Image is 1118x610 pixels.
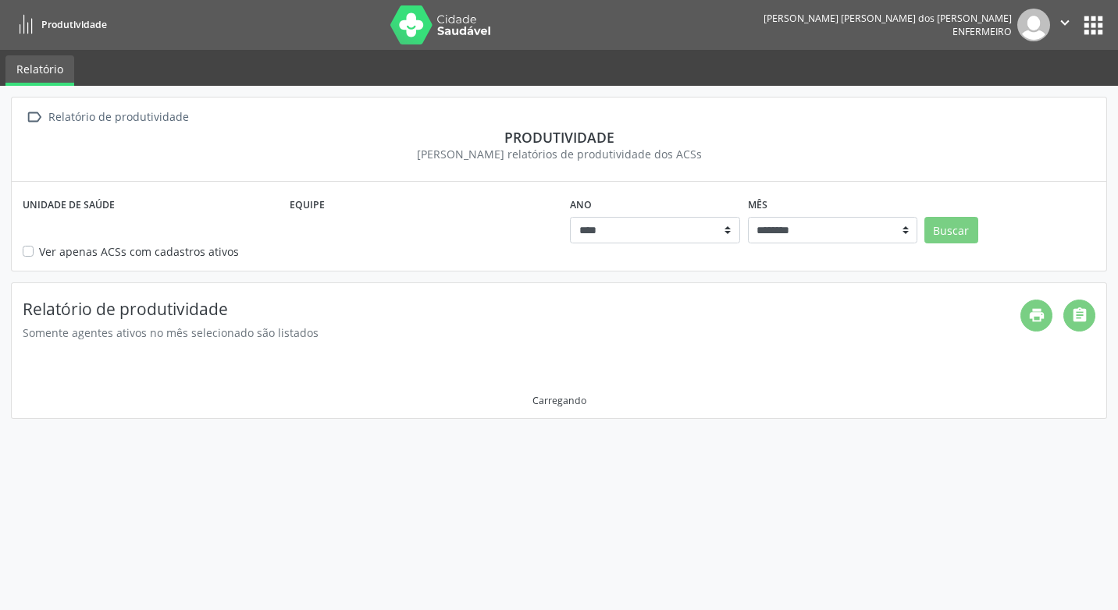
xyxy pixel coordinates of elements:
i:  [23,106,45,129]
div: [PERSON_NAME] [PERSON_NAME] dos [PERSON_NAME] [764,12,1012,25]
a: Relatório [5,55,74,86]
div: Somente agentes ativos no mês selecionado são listados [23,325,1020,341]
button: Buscar [924,217,978,243]
img: img [1017,9,1050,41]
div: [PERSON_NAME] relatórios de produtividade dos ACSs [23,146,1095,162]
span: Enfermeiro [952,25,1012,38]
a: Produtividade [11,12,107,37]
button:  [1050,9,1080,41]
div: Carregando [532,394,586,407]
a:  Relatório de produtividade [23,106,191,129]
h4: Relatório de produtividade [23,300,1020,319]
div: Relatório de produtividade [45,106,191,129]
label: Equipe [290,193,325,217]
div: Produtividade [23,129,1095,146]
button: apps [1080,12,1107,39]
label: Unidade de saúde [23,193,115,217]
label: Ano [570,193,592,217]
i:  [1056,14,1073,31]
span: Produtividade [41,18,107,31]
label: Mês [748,193,767,217]
label: Ver apenas ACSs com cadastros ativos [39,243,239,260]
